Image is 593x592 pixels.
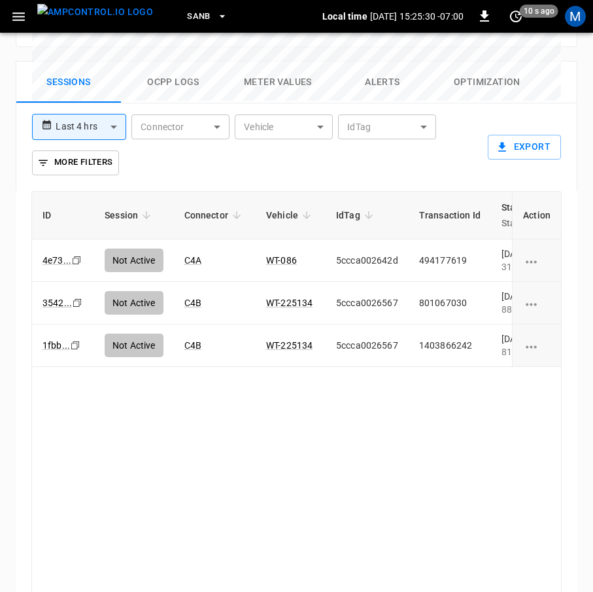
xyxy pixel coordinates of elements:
[121,61,226,103] button: Ocpp logs
[226,61,330,103] button: Meter Values
[523,254,551,267] div: charging session options
[501,200,564,231] span: Start TimeStart SoC
[182,4,233,29] button: SanB
[32,150,119,175] button: More Filters
[512,192,561,239] th: Action
[56,114,126,139] div: Last 4 hrs
[501,345,567,358] div: 81.00%
[105,207,155,223] span: Session
[32,192,94,239] th: ID
[523,339,551,352] div: charging session options
[520,5,558,18] span: 10 s ago
[501,215,547,231] p: Start SoC
[326,324,409,367] td: 5ccca0026567
[409,192,491,239] th: Transaction Id
[370,10,464,23] p: [DATE] 15:25:30 -07:00
[266,340,313,351] a: WT-225134
[501,332,567,358] div: [DATE] 11:27:58
[184,207,245,223] span: Connector
[488,135,561,160] button: Export
[187,9,211,24] span: SanB
[336,207,377,223] span: IdTag
[69,338,82,353] div: copy
[501,200,547,231] div: Start Time
[322,10,367,23] p: Local time
[505,6,526,27] button: set refresh interval
[565,6,586,27] div: profile-icon
[435,61,539,103] button: Optimization
[37,4,153,20] img: ampcontrol.io logo
[409,324,491,367] td: 1403866242
[523,296,551,309] div: charging session options
[16,61,121,103] button: Sessions
[184,340,201,351] a: C4B
[105,334,163,357] div: Not Active
[266,207,315,223] span: Vehicle
[330,61,435,103] button: Alerts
